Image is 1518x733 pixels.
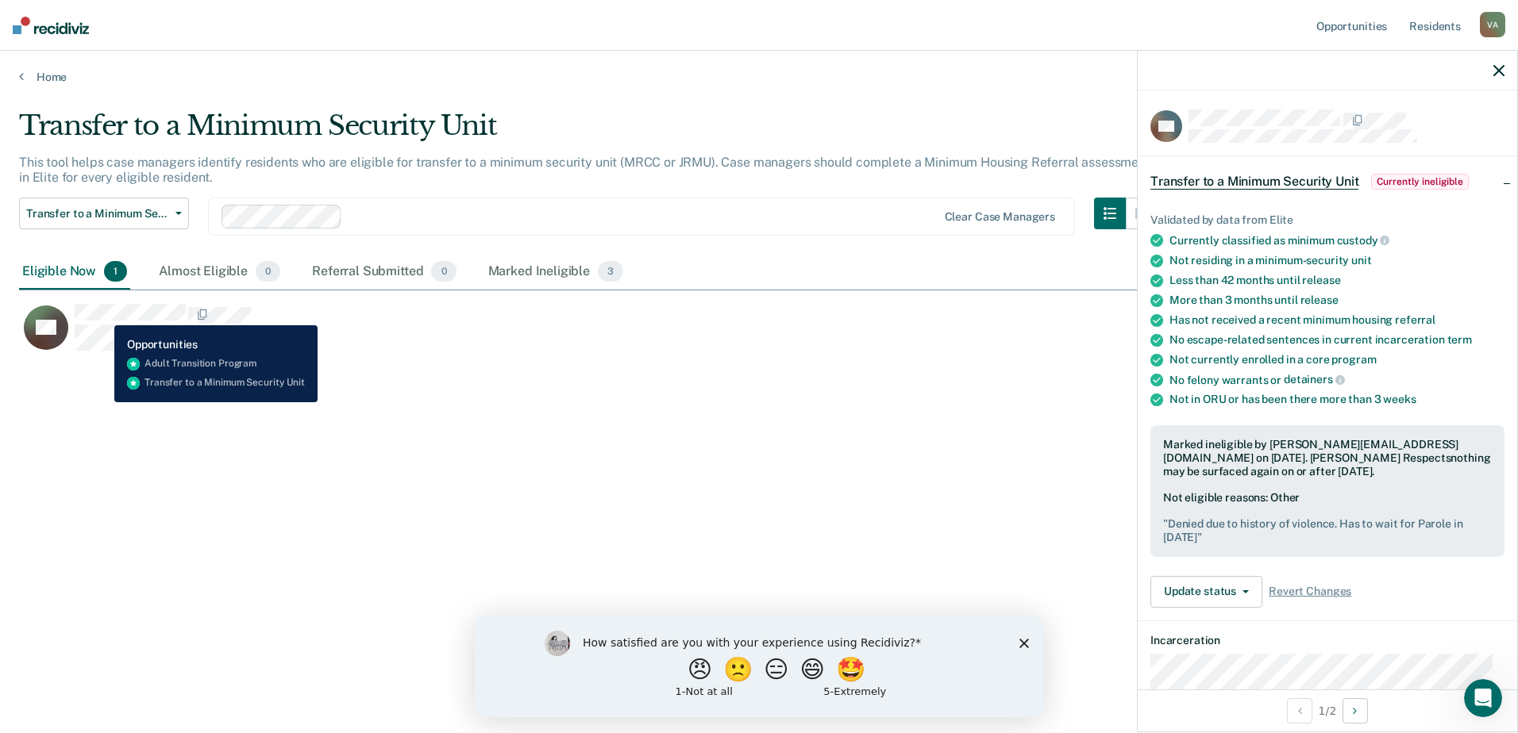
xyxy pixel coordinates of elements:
button: Previous Opportunity [1287,698,1312,723]
div: Has not received a recent minimum housing [1169,313,1505,327]
span: 0 [431,261,456,282]
div: Transfer to a Minimum Security UnitCurrently ineligible [1138,156,1517,207]
span: 3 [598,261,623,282]
span: referral [1395,313,1435,326]
div: Less than 42 months until [1169,274,1505,287]
button: Update status [1150,576,1262,608]
span: detainers [1284,373,1345,386]
div: Not residing in a minimum-security [1169,254,1505,267]
span: Transfer to a Minimum Security Unit [26,207,169,221]
img: Recidiviz [13,17,89,34]
span: term [1447,333,1472,346]
dt: Incarceration [1150,634,1505,647]
span: unit [1351,254,1371,267]
span: Transfer to a Minimum Security Unit [1150,174,1358,190]
div: 1 / 2 [1138,689,1517,731]
div: Not currently enrolled in a core [1169,353,1505,366]
div: Validated by data from Elite [1150,213,1505,227]
div: Currently classified as minimum [1169,233,1505,248]
span: program [1331,353,1376,366]
span: release [1300,294,1339,306]
iframe: Survey by Kim from Recidiviz [475,615,1043,717]
button: Next Opportunity [1343,698,1368,723]
span: weeks [1383,393,1416,405]
div: Clear case managers [945,210,1055,224]
div: V A [1480,12,1505,37]
div: CaseloadOpportunityCell-58901 [19,303,1314,366]
div: Eligible Now [19,255,130,290]
span: release [1302,274,1340,286]
div: No felony warrants or [1169,373,1505,387]
iframe: Intercom live chat [1464,679,1502,717]
div: No escape-related sentences in current incarceration [1169,333,1505,347]
div: More than 3 months until [1169,294,1505,307]
div: Almost Eligible [156,255,283,290]
div: Referral Submitted [309,255,459,290]
div: Marked ineligible by [PERSON_NAME][EMAIL_ADDRESS][DOMAIN_NAME] on [DATE]. [PERSON_NAME] Respectsn... [1163,438,1492,478]
div: Not in ORU or has been there more than 3 [1169,393,1505,406]
span: 1 [104,261,127,282]
span: Revert Changes [1269,585,1351,598]
pre: " Denied due to history of violence. Has to wait for Parole in [DATE] " [1163,517,1492,544]
span: custody [1337,234,1390,247]
span: Currently ineligible [1371,174,1469,190]
div: Marked Ineligible [485,255,627,290]
span: 0 [256,261,280,282]
div: Transfer to a Minimum Security Unit [19,109,1158,155]
a: Home [19,70,1499,84]
p: This tool helps case managers identify residents who are eligible for transfer to a minimum secur... [19,155,1150,185]
div: Not eligible reasons: Other [1163,491,1492,543]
